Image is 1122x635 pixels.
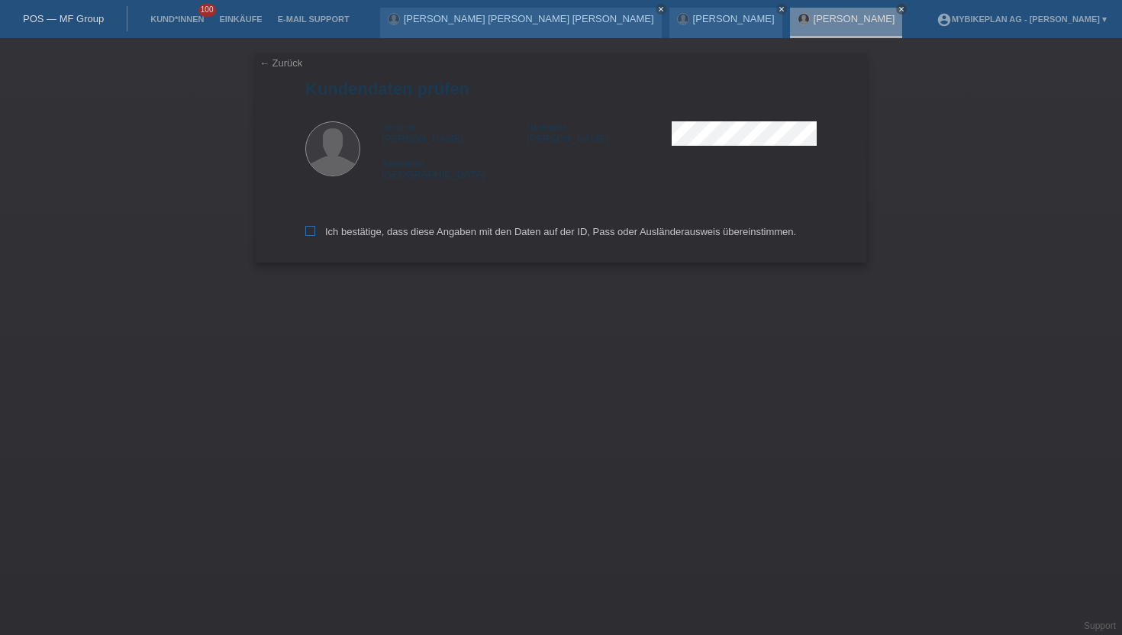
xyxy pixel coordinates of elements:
div: [PERSON_NAME] [527,121,672,144]
a: [PERSON_NAME] [693,13,775,24]
i: close [657,5,665,13]
span: 100 [198,4,217,17]
a: ← Zurück [260,57,302,69]
a: close [776,4,787,15]
a: [PERSON_NAME] [814,13,895,24]
label: Ich bestätige, dass diese Angaben mit den Daten auf der ID, Pass oder Ausländerausweis übereinsti... [305,226,796,237]
a: Support [1084,620,1116,631]
a: close [656,4,666,15]
a: [PERSON_NAME] [PERSON_NAME] [PERSON_NAME] [404,13,654,24]
a: account_circleMybikeplan AG - [PERSON_NAME] ▾ [929,15,1114,24]
a: close [896,4,907,15]
h1: Kundendaten prüfen [305,79,817,98]
a: E-Mail Support [270,15,357,24]
span: Vorname [382,123,415,132]
i: account_circle [937,12,952,27]
a: Einkäufe [211,15,269,24]
span: Nationalität [382,159,424,168]
div: [GEOGRAPHIC_DATA] [382,157,527,180]
div: [PERSON_NAME] [382,121,527,144]
a: POS — MF Group [23,13,104,24]
a: Kund*innen [143,15,211,24]
i: close [778,5,785,13]
span: Nachname [527,123,567,132]
i: close [898,5,905,13]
